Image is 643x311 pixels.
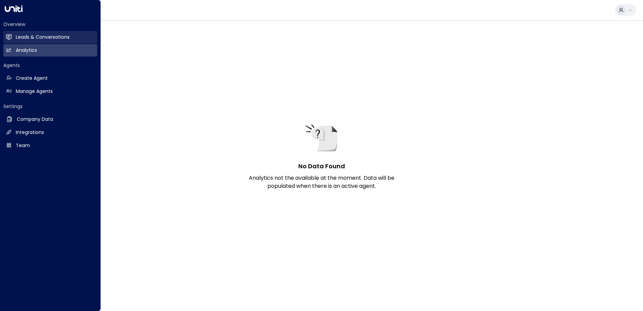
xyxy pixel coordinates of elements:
[16,88,53,95] h2: Manage Agents
[16,75,48,82] h2: Create Agent
[3,103,97,110] h2: Settings
[16,129,44,136] h2: Integrations
[3,21,97,28] h2: Overview
[3,31,97,43] a: Leads & Conversations
[3,72,97,84] a: Create Agent
[17,116,53,123] h2: Company Data
[3,126,97,139] a: Integrations
[237,174,406,190] p: Analytics not the available at the moment. Data will be populated when there is an active agent.
[298,162,345,171] h5: No Data Found
[3,85,97,98] a: Manage Agents
[3,139,97,152] a: Team
[3,113,97,126] a: Company Data
[3,44,97,57] a: Analytics
[16,34,70,41] h2: Leads & Conversations
[3,62,97,69] h2: Agents
[16,47,37,54] h2: Analytics
[16,142,30,149] h2: Team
